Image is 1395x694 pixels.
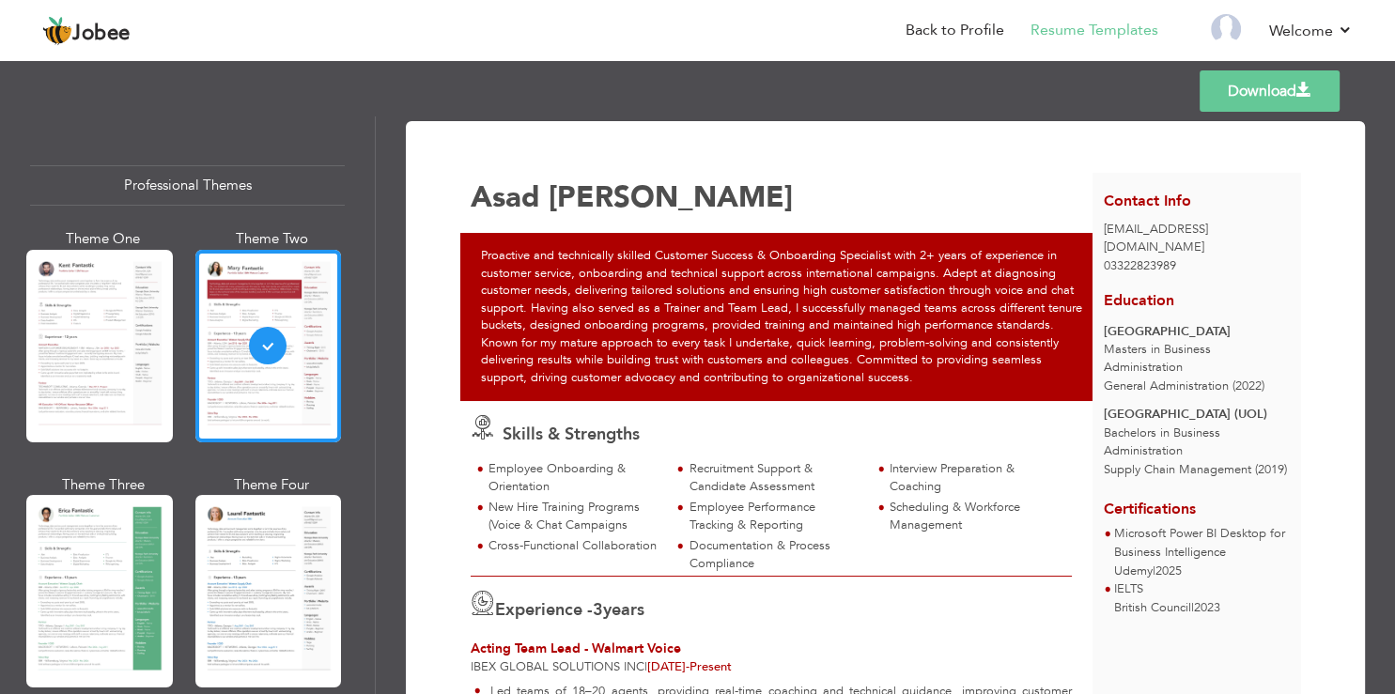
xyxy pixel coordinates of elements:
[1191,599,1194,616] span: |
[460,233,1104,401] div: Proactive and technically skilled Customer Success & Onboarding Specialist with 2+ years of exper...
[471,177,540,217] span: Asad
[1153,563,1155,579] span: |
[644,658,647,675] span: |
[1255,461,1287,478] span: (2019)
[890,499,1062,533] div: Scheduling & Workforce Management
[1104,221,1208,255] span: [EMAIL_ADDRESS][DOMAIN_NAME]
[686,658,690,675] span: -
[495,598,593,622] span: Experience -
[1114,525,1285,561] span: Microsoft Power BI Desktop for Business Intelligence
[42,16,72,46] img: jobee.io
[1104,406,1290,424] div: [GEOGRAPHIC_DATA] (UOL)
[199,475,346,495] div: Theme Four
[549,177,793,217] span: [PERSON_NAME]
[1104,341,1211,376] span: Masters in Business Administration
[1200,70,1340,112] a: Download
[1104,290,1174,311] span: Education
[690,460,861,495] div: Recruitment Support & Candidate Assessment
[42,16,131,46] a: Jobee
[1104,378,1229,394] span: General Administration
[1104,461,1251,478] span: Supply Chain Management
[593,598,603,622] span: 3
[1211,14,1241,44] img: Profile Img
[1232,378,1264,394] span: (2022)
[1114,580,1143,597] span: IELTS
[906,20,1004,41] a: Back to Profile
[647,658,690,675] span: [DATE]
[1114,599,1220,618] p: British Council 2023
[471,640,681,657] span: Acting Team Lead - Walmart Voice
[1104,191,1191,211] span: Contact Info
[488,537,660,555] div: Cross-Functional Collaboration
[488,460,660,495] div: Employee Onboarding & Orientation
[199,229,346,249] div: Theme Two
[1104,424,1220,459] span: Bachelors in Business Administration
[1114,563,1290,581] p: Udemy 2025
[471,658,644,675] span: Ibex Global Solutions Inc
[1104,257,1176,274] span: 03322823989
[647,658,732,675] span: Present
[593,598,644,623] label: years
[1269,20,1353,42] a: Welcome
[72,23,131,44] span: Jobee
[503,423,640,446] span: Skills & Strengths
[1104,485,1196,520] span: Certifications
[690,499,861,533] div: Employee Performance Tracking & Reporting
[488,499,660,533] div: New Hire Training Programs (Voice & Chat Campaigns
[30,165,345,206] div: Professional Themes
[1031,20,1158,41] a: Resume Templates
[30,229,177,249] div: Theme One
[30,475,177,495] div: Theme Three
[1104,323,1290,341] div: [GEOGRAPHIC_DATA]
[890,460,1062,495] div: Interview Preparation & Coaching
[690,537,861,572] div: Documentation & Process Compliance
